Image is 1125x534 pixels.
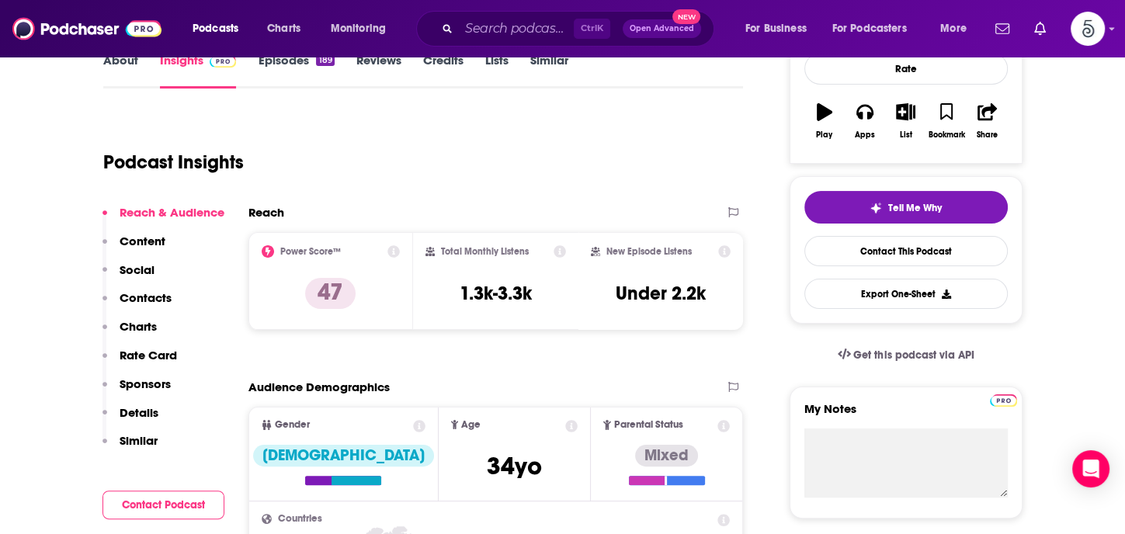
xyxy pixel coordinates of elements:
[120,290,172,305] p: Contacts
[103,151,244,174] h1: Podcast Insights
[804,401,1008,428] label: My Notes
[990,392,1017,407] a: Pro website
[574,19,610,39] span: Ctrl K
[832,18,907,40] span: For Podcasters
[102,319,157,348] button: Charts
[816,130,832,140] div: Play
[12,14,161,43] img: Podchaser - Follow, Share and Rate Podcasts
[1072,450,1109,487] div: Open Intercom Messenger
[280,246,341,257] h2: Power Score™
[267,18,300,40] span: Charts
[606,246,692,257] h2: New Episode Listens
[855,130,875,140] div: Apps
[530,53,568,88] a: Similar
[1071,12,1105,46] span: Logged in as Spiral5-G2
[248,380,390,394] h2: Audience Demographics
[305,278,356,309] p: 47
[977,130,998,140] div: Share
[423,53,464,88] a: Credits
[1071,12,1105,46] img: User Profile
[103,53,138,88] a: About
[461,420,481,430] span: Age
[120,234,165,248] p: Content
[182,16,259,41] button: open menu
[331,18,386,40] span: Monitoring
[102,405,158,434] button: Details
[120,433,158,448] p: Similar
[102,262,155,291] button: Social
[616,282,706,305] h3: Under 2.2k
[258,53,334,88] a: Episodes189
[822,16,929,41] button: open menu
[248,205,284,220] h2: Reach
[928,130,964,140] div: Bookmark
[102,433,158,462] button: Similar
[459,16,574,41] input: Search podcasts, credits, & more...
[160,53,237,88] a: InsightsPodchaser Pro
[102,205,224,234] button: Reach & Audience
[120,405,158,420] p: Details
[1071,12,1105,46] button: Show profile menu
[102,491,224,519] button: Contact Podcast
[253,445,434,466] div: [DEMOGRAPHIC_DATA]
[804,93,845,149] button: Play
[278,514,322,524] span: Countries
[193,18,238,40] span: Podcasts
[804,279,1008,309] button: Export One-Sheet
[804,236,1008,266] a: Contact This Podcast
[989,16,1016,42] a: Show notifications dropdown
[940,18,967,40] span: More
[926,93,967,149] button: Bookmark
[320,16,406,41] button: open menu
[460,282,532,305] h3: 1.3k-3.3k
[804,53,1008,85] div: Rate
[210,55,237,68] img: Podchaser Pro
[120,348,177,362] p: Rate Card
[441,246,529,257] h2: Total Monthly Listens
[120,319,157,334] p: Charts
[614,420,683,430] span: Parental Status
[888,202,942,214] span: Tell Me Why
[102,348,177,376] button: Rate Card
[257,16,310,41] a: Charts
[900,130,912,140] div: List
[487,451,542,481] span: 34 yo
[623,19,701,38] button: Open AdvancedNew
[870,202,882,214] img: tell me why sparkle
[120,376,171,391] p: Sponsors
[845,93,885,149] button: Apps
[672,9,700,24] span: New
[929,16,986,41] button: open menu
[102,376,171,405] button: Sponsors
[990,394,1017,407] img: Podchaser Pro
[102,290,172,319] button: Contacts
[356,53,401,88] a: Reviews
[885,93,925,149] button: List
[102,234,165,262] button: Content
[120,262,155,277] p: Social
[825,336,987,374] a: Get this podcast via API
[635,445,698,466] div: Mixed
[630,25,694,33] span: Open Advanced
[316,55,334,66] div: 189
[967,93,1007,149] button: Share
[431,11,729,47] div: Search podcasts, credits, & more...
[275,420,310,430] span: Gender
[804,191,1008,224] button: tell me why sparkleTell Me Why
[745,18,807,40] span: For Business
[1028,16,1052,42] a: Show notifications dropdown
[485,53,509,88] a: Lists
[120,205,224,220] p: Reach & Audience
[734,16,826,41] button: open menu
[853,348,974,362] span: Get this podcast via API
